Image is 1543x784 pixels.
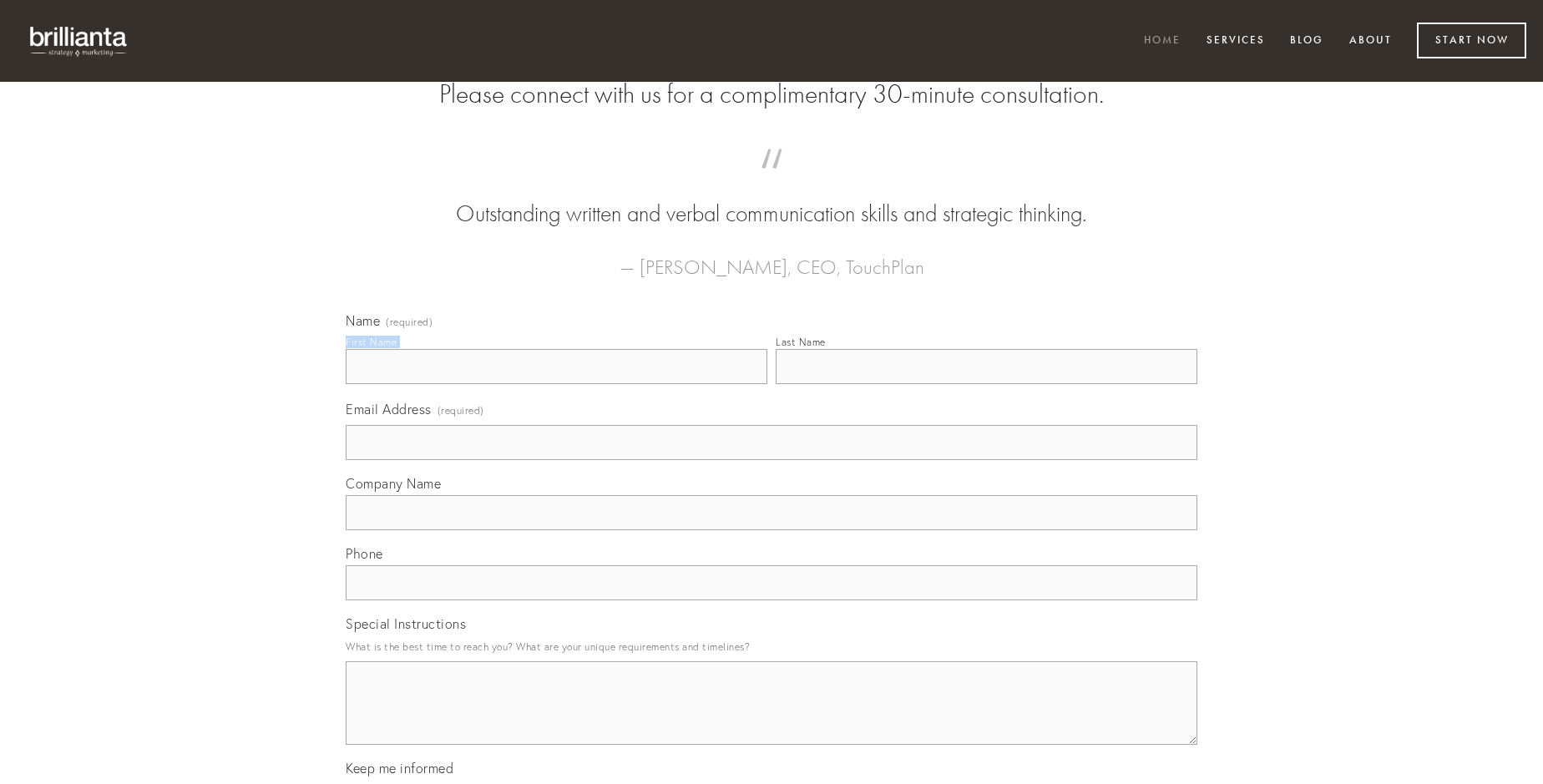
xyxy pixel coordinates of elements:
[17,17,142,65] img: brillianta - research, strategy, marketing
[372,165,1171,198] span: “
[386,317,433,327] span: (required)
[346,615,466,632] span: Special Instructions
[1196,28,1276,55] a: Services
[1133,28,1191,55] a: Home
[346,312,380,329] span: Name
[346,336,397,348] div: First Name
[346,78,1197,110] h2: Please connect with us for a complimentary 30-minute consultation.
[372,165,1171,230] blockquote: Outstanding written and verbal communication skills and strategic thinking.
[372,230,1171,284] figcaption: — [PERSON_NAME], CEO, TouchPlan
[776,336,826,348] div: Last Name
[346,545,383,562] span: Phone
[438,399,484,422] span: (required)
[346,475,441,492] span: Company Name
[1417,23,1526,58] a: Start Now
[346,635,1197,658] p: What is the best time to reach you? What are your unique requirements and timelines?
[1279,28,1334,55] a: Blog
[1338,28,1403,55] a: About
[346,401,432,417] span: Email Address
[346,760,453,776] span: Keep me informed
